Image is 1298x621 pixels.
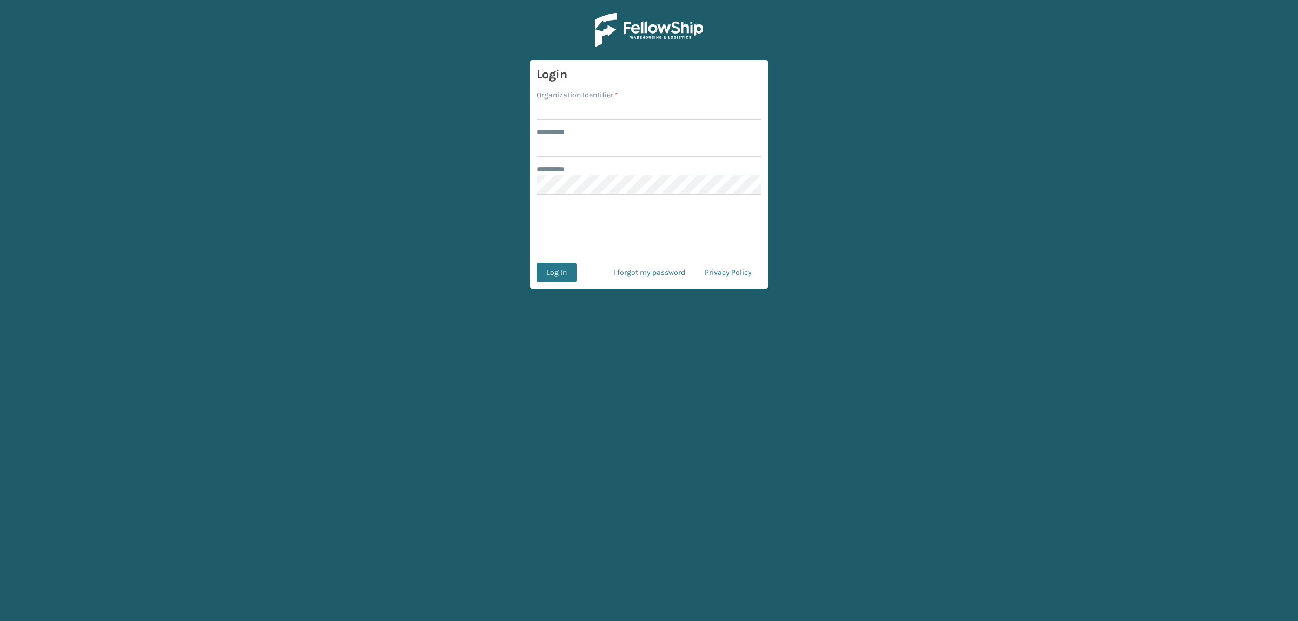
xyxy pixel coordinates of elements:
img: Logo [595,13,703,47]
a: I forgot my password [604,263,695,282]
iframe: reCAPTCHA [567,208,731,250]
h3: Login [537,67,761,83]
button: Log In [537,263,577,282]
a: Privacy Policy [695,263,761,282]
label: Organization Identifier [537,89,618,101]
